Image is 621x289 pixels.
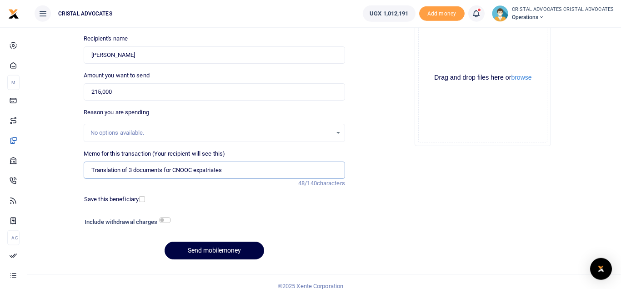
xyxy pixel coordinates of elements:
[84,195,139,204] label: Save this beneficiary
[84,34,128,43] label: Recipient's name
[298,180,317,187] span: 48/140
[492,5,614,22] a: profile-user CRISTAL ADVOCATES CRISTAL ADVOCATES Operations
[84,83,345,101] input: UGX
[90,128,332,137] div: No options available.
[84,149,225,158] label: Memo for this transaction (Your recipient will see this)
[85,218,166,226] h6: Include withdrawal charges
[511,74,531,81] button: browse
[419,10,465,16] a: Add money
[492,5,508,22] img: profile-user
[165,242,264,259] button: Send mobilemoney
[359,5,419,22] li: Wallet ballance
[512,13,614,21] span: Operations
[7,75,20,90] li: M
[419,73,547,82] div: Drag and drop files here or
[8,9,19,20] img: logo-small
[590,258,612,280] div: Open Intercom Messenger
[419,6,465,21] li: Toup your wallet
[419,6,465,21] span: Add money
[84,46,345,64] input: Loading name...
[512,6,614,14] small: CRISTAL ADVOCATES CRISTAL ADVOCATES
[317,180,345,187] span: characters
[415,10,551,146] div: File Uploader
[7,230,20,245] li: Ac
[55,10,116,18] span: CRISTAL ADVOCATES
[84,108,149,117] label: Reason you are spending
[370,9,408,18] span: UGX 1,012,191
[363,5,415,22] a: UGX 1,012,191
[84,162,345,179] input: Enter extra information
[8,10,19,17] a: logo-small logo-large logo-large
[84,71,150,80] label: Amount you want to send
